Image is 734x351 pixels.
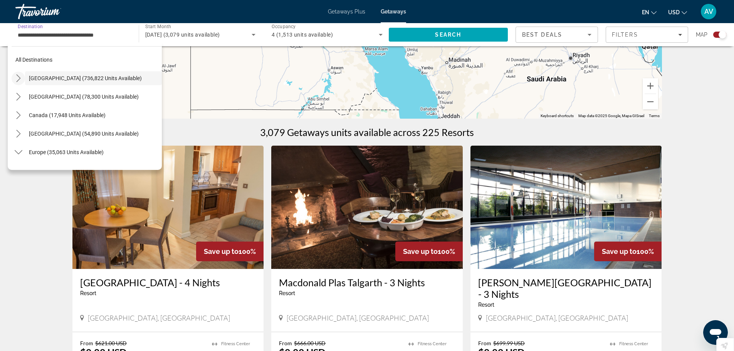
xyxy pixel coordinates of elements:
button: Toggle Mexico (78,300 units available) submenu [12,90,25,104]
button: Zoom in [643,78,658,94]
button: Select destination: Europe (35,063 units available) [25,145,162,159]
span: All destinations [15,57,52,63]
button: Zoom out [643,94,658,109]
button: Select destination: United States (736,822 units available) [25,71,162,85]
button: Toggle Europe (35,063 units available) submenu [12,146,25,159]
img: Woodford Bridge Country Club - 4 Nights [72,146,264,269]
span: Fitness Center [418,341,447,346]
span: Resort [478,302,494,308]
div: 100% [196,242,264,261]
mat-select: Sort by [522,30,591,39]
span: 4 (1,513 units available) [272,32,333,38]
button: Select destination: Caribbean & Atlantic Islands (54,890 units available) [25,127,162,141]
span: AV [704,8,713,15]
button: Keyboard shortcuts [541,113,574,119]
button: Select destination: Mexico (78,300 units available) [25,90,162,104]
span: Search [435,32,461,38]
a: Getaways Plus [328,8,365,15]
span: Europe (35,063 units available) [29,149,104,155]
button: Toggle Caribbean & Atlantic Islands (54,890 units available) submenu [12,127,25,141]
span: Destination [18,24,43,29]
span: Resort [279,290,295,296]
span: Start Month [145,24,171,29]
img: Macdonald Forest Hills Hotel - 3 Nights [470,146,662,269]
span: [GEOGRAPHIC_DATA], [GEOGRAPHIC_DATA] [88,314,230,322]
h1: 3,079 Getaways units available across 225 Resorts [260,126,474,138]
a: Terms (opens in new tab) [649,114,660,118]
iframe: Button to launch messaging window [703,320,728,345]
button: Filters [606,27,688,43]
span: [GEOGRAPHIC_DATA], [GEOGRAPHIC_DATA] [287,314,429,322]
span: From [279,340,292,346]
input: Select destination [18,30,129,40]
a: Getaways [381,8,406,15]
div: 100% [395,242,463,261]
a: Macdonald Plas Talgarth - 3 Nights [279,277,455,288]
span: [GEOGRAPHIC_DATA], [GEOGRAPHIC_DATA] [486,314,628,322]
span: Save up to [403,247,438,255]
span: $621.00 USD [95,340,127,346]
div: Destination options [8,42,162,170]
span: Save up to [602,247,637,255]
span: [GEOGRAPHIC_DATA] (736,822 units available) [29,75,142,81]
div: 100% [594,242,662,261]
span: [DATE] (3,079 units available) [145,32,220,38]
span: Map data ©2025 Google, Mapa GISrael [578,114,644,118]
button: Select destination: All destinations [12,53,162,67]
span: Fitness Center [221,341,250,346]
button: Change language [642,7,657,18]
button: Toggle United States (736,822 units available) submenu [12,72,25,85]
span: Resort [80,290,96,296]
span: Canada (17,948 units available) [29,112,106,118]
a: [GEOGRAPHIC_DATA] - 4 Nights [80,277,256,288]
span: Map [696,29,707,40]
span: USD [668,9,680,15]
a: Travorium [15,2,92,22]
span: Fitness Center [619,341,648,346]
span: Filters [612,32,638,38]
span: Best Deals [522,32,562,38]
button: User Menu [699,3,719,20]
span: Save up to [204,247,239,255]
span: [GEOGRAPHIC_DATA] (78,300 units available) [29,94,139,100]
span: Occupancy [272,24,296,29]
span: $699.99 USD [493,340,525,346]
button: Toggle Canada (17,948 units available) submenu [12,109,25,122]
span: From [478,340,491,346]
button: Search [389,28,508,42]
span: en [642,9,649,15]
span: [GEOGRAPHIC_DATA] (54,890 units available) [29,131,139,137]
img: Macdonald Plas Talgarth - 3 Nights [271,146,463,269]
button: Select destination: Andorra (75 units available) [19,164,162,178]
span: $666.00 USD [294,340,326,346]
span: From [80,340,93,346]
a: [PERSON_NAME][GEOGRAPHIC_DATA] - 3 Nights [478,277,654,300]
button: Change currency [668,7,687,18]
button: Select destination: Canada (17,948 units available) [25,108,162,122]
